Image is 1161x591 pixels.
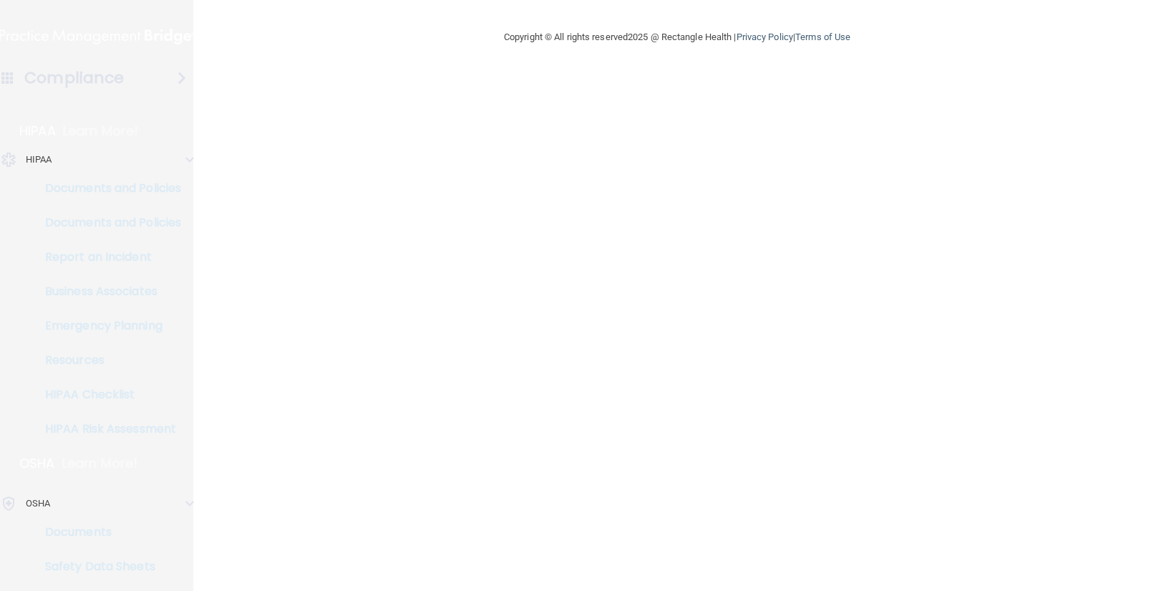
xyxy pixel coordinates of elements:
p: Report an Incident [9,250,205,264]
p: Documents and Policies [9,216,205,230]
p: Documents [9,525,205,539]
p: OSHA [19,455,55,472]
p: Business Associates [9,284,205,299]
div: Copyright © All rights reserved 2025 @ Rectangle Health | | [416,14,938,60]
a: Terms of Use [795,32,850,42]
p: Emergency Planning [9,319,205,333]
a: Privacy Policy [737,32,793,42]
p: HIPAA Risk Assessment [9,422,205,436]
p: Documents and Policies [9,181,205,196]
p: OSHA [26,495,50,512]
p: HIPAA [19,122,56,140]
p: Safety Data Sheets [9,559,205,574]
p: HIPAA [26,151,52,168]
p: Learn More! [62,455,138,472]
h4: Compliance [24,68,124,88]
p: Learn More! [63,122,139,140]
p: HIPAA Checklist [9,388,205,402]
p: Resources [9,353,205,367]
